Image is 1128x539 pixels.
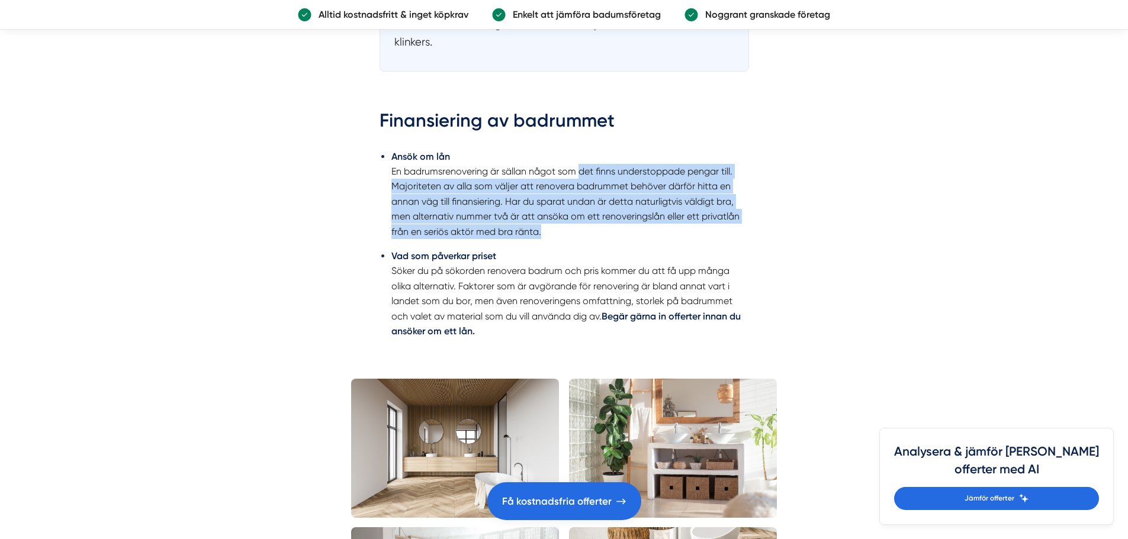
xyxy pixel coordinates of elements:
strong: Ansök om lån [391,151,450,162]
img: Badrumsrenovering [569,379,777,518]
span: Jämför offerter [965,493,1014,504]
a: Jämför offerter [894,487,1099,510]
li: Söker du på sökorden renovera badrum och pris kommer du att få upp många olika alternativ. Faktor... [391,248,749,338]
h2: Finansiering av badrummet [380,108,749,141]
strong: Begär gärna in offerter innan du ansöker om ett lån. [391,311,741,337]
strong: Vad som påverkar priset [391,250,496,262]
li: En badrumsrenovering är sällan något som det finns understoppade pengar till. Majoriteten av alla... [391,149,749,239]
a: Få kostnadsfria offerter [487,482,641,520]
p: Enkelt att jämföra badumsföretag [506,7,661,22]
p: Noggrant granskade företag [698,7,830,22]
span: Få kostnadsfria offerter [502,493,612,509]
img: Snyggt trä badrum [351,379,560,518]
h4: Analysera & jämför [PERSON_NAME] offerter med AI [894,443,1099,487]
p: Alltid kostnadsfritt & inget köpkrav [311,7,468,22]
